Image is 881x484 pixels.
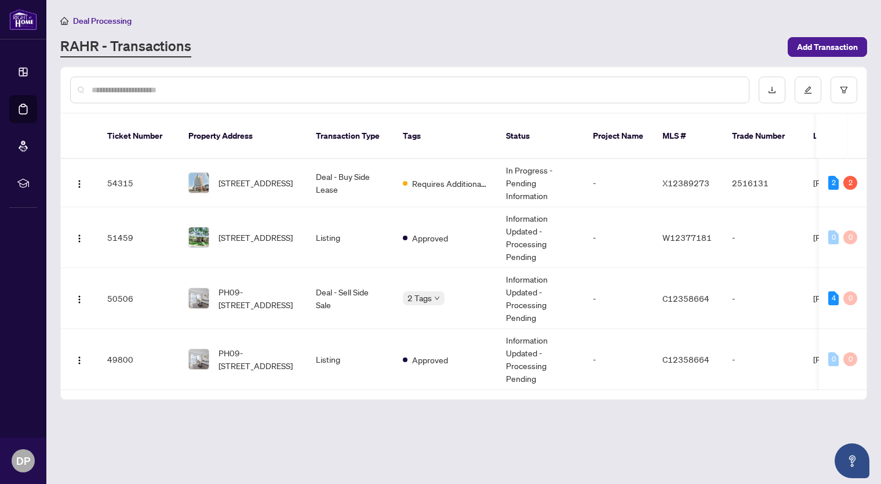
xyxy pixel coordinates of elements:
td: Information Updated - Processing Pending [497,268,584,329]
button: Logo [70,228,89,247]
span: [STREET_ADDRESS] [219,231,293,244]
div: 0 [828,230,839,244]
span: edit [804,86,812,94]
th: Tags [394,114,497,159]
td: 50506 [98,268,179,329]
button: edit [795,77,821,103]
td: Deal - Sell Side Sale [307,268,394,329]
td: In Progress - Pending Information [497,159,584,207]
img: thumbnail-img [189,288,209,308]
td: - [584,207,653,268]
div: 0 [843,291,857,305]
button: download [759,77,785,103]
img: Logo [75,356,84,365]
button: Logo [70,174,89,192]
span: Add Transaction [797,38,858,56]
span: W12377181 [662,232,712,243]
td: 2516131 [723,159,804,207]
img: thumbnail-img [189,173,209,193]
span: Approved [412,232,448,244]
td: Deal - Buy Side Lease [307,159,394,207]
th: MLS # [653,114,723,159]
th: Property Address [179,114,307,159]
span: filter [840,86,848,94]
span: download [768,86,776,94]
td: - [584,159,653,207]
th: Transaction Type [307,114,394,159]
span: Requires Additional Docs [412,177,487,190]
td: - [723,268,804,329]
button: filter [831,77,857,103]
span: PH09-[STREET_ADDRESS] [219,346,297,372]
a: RAHR - Transactions [60,37,191,57]
span: 2 Tags [407,291,432,305]
span: Deal Processing [73,16,132,26]
span: [STREET_ADDRESS] [219,176,293,189]
th: Status [497,114,584,159]
div: 0 [843,230,857,244]
th: Trade Number [723,114,804,159]
button: Logo [70,289,89,308]
button: Logo [70,350,89,369]
td: 51459 [98,207,179,268]
div: 4 [828,291,839,305]
img: thumbnail-img [189,227,209,247]
td: - [723,329,804,390]
img: thumbnail-img [189,349,209,369]
img: Logo [75,295,84,304]
span: DP [16,453,30,469]
td: - [584,268,653,329]
td: 49800 [98,329,179,390]
div: 2 [843,176,857,190]
span: C12358664 [662,293,709,304]
td: Information Updated - Processing Pending [497,207,584,268]
span: X12389273 [662,178,709,188]
button: Add Transaction [788,37,867,57]
span: down [434,295,440,301]
td: 54315 [98,159,179,207]
div: 2 [828,176,839,190]
div: 0 [843,352,857,366]
td: - [723,207,804,268]
th: Project Name [584,114,653,159]
span: Approved [412,353,448,366]
span: home [60,17,68,25]
td: - [584,329,653,390]
span: PH09-[STREET_ADDRESS] [219,286,297,311]
img: Logo [75,179,84,189]
span: C12358664 [662,354,709,364]
td: Listing [307,329,394,390]
img: logo [9,9,37,30]
div: 0 [828,352,839,366]
img: Logo [75,234,84,243]
th: Ticket Number [98,114,179,159]
td: Information Updated - Processing Pending [497,329,584,390]
td: Listing [307,207,394,268]
button: Open asap [835,443,869,478]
